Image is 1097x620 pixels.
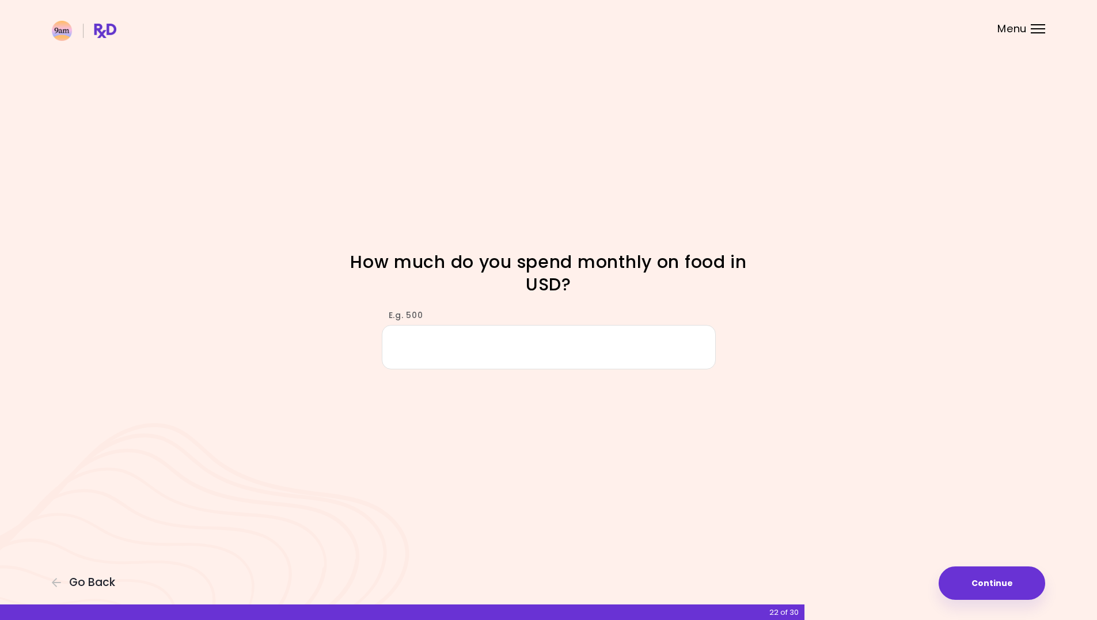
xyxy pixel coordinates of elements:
button: Go Back [52,576,121,589]
label: E.g. 500 [382,309,423,321]
h1: How much do you spend monthly on food in USD? [347,251,750,296]
span: Menu [997,24,1027,34]
img: RxDiet [52,21,116,41]
span: Go Back [69,576,115,589]
button: Continue [939,566,1045,600]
